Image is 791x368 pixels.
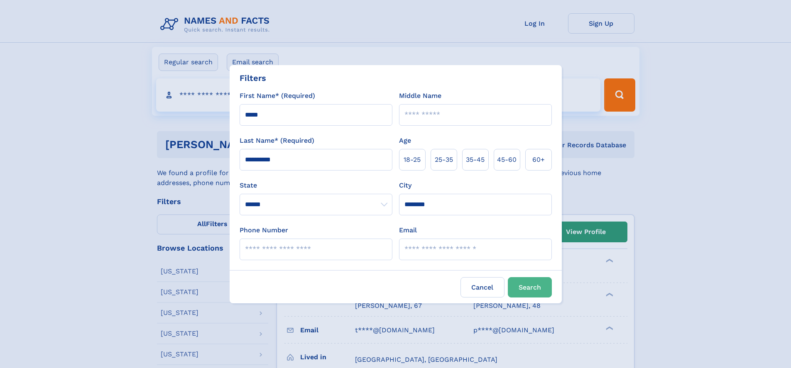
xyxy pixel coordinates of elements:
[240,91,315,101] label: First Name* (Required)
[240,180,392,190] label: State
[399,91,441,101] label: Middle Name
[240,225,288,235] label: Phone Number
[399,225,417,235] label: Email
[466,155,485,165] span: 35‑45
[399,180,411,190] label: City
[404,155,421,165] span: 18‑25
[460,277,504,297] label: Cancel
[240,72,266,84] div: Filters
[240,136,314,146] label: Last Name* (Required)
[435,155,453,165] span: 25‑35
[497,155,517,165] span: 45‑60
[532,155,545,165] span: 60+
[399,136,411,146] label: Age
[508,277,552,297] button: Search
